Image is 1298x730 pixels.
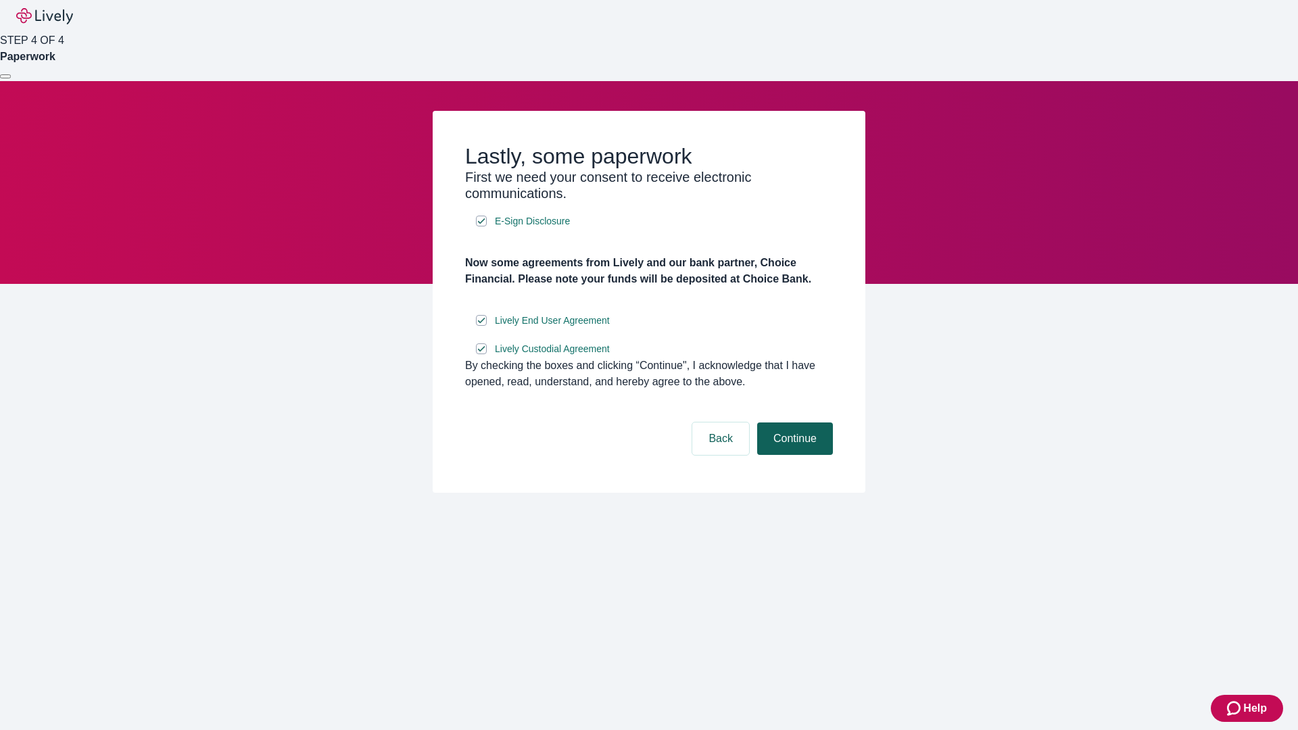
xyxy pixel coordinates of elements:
a: e-sign disclosure document [492,312,612,329]
a: e-sign disclosure document [492,213,573,230]
a: e-sign disclosure document [492,341,612,358]
button: Continue [757,422,833,455]
button: Back [692,422,749,455]
h2: Lastly, some paperwork [465,143,833,169]
span: Help [1243,700,1267,716]
h4: Now some agreements from Lively and our bank partner, Choice Financial. Please note your funds wi... [465,255,833,287]
div: By checking the boxes and clicking “Continue", I acknowledge that I have opened, read, understand... [465,358,833,390]
span: Lively End User Agreement [495,314,610,328]
svg: Zendesk support icon [1227,700,1243,716]
button: Zendesk support iconHelp [1211,695,1283,722]
img: Lively [16,8,73,24]
h3: First we need your consent to receive electronic communications. [465,169,833,201]
span: E-Sign Disclosure [495,214,570,228]
span: Lively Custodial Agreement [495,342,610,356]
